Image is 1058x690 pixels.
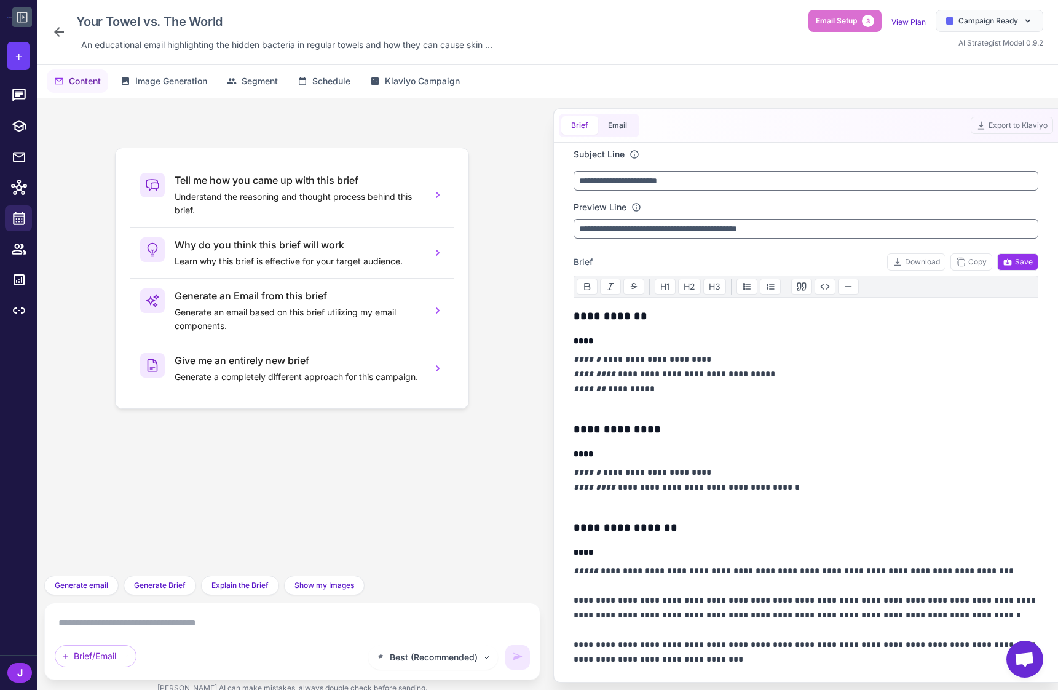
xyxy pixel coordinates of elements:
span: Campaign Ready [958,15,1018,26]
p: Generate a completely different approach for this campaign. [175,370,422,384]
h3: Tell me how you came up with this brief [175,173,422,188]
button: Brief [561,116,598,135]
button: H1 [655,279,676,295]
span: Email Setup [816,15,857,26]
button: Image Generation [113,69,215,93]
p: Understand the reasoning and thought process behind this brief. [175,190,422,217]
button: + [7,42,30,70]
button: Explain the Brief [201,576,279,595]
div: Click to edit campaign name [71,10,497,33]
label: Subject Line [574,148,625,161]
a: View Plan [891,17,926,26]
span: + [15,47,23,65]
button: Generate email [44,576,119,595]
button: Copy [950,253,992,271]
button: H2 [678,279,701,295]
span: Explain the Brief [211,580,269,591]
h3: Generate an Email from this brief [175,288,422,303]
h3: Why do you think this brief will work [175,237,422,252]
button: Content [47,69,108,93]
span: Brief [574,255,593,269]
button: Email Setup3 [808,10,882,32]
label: Preview Line [574,200,626,214]
span: Copy [956,256,987,268]
span: Klaviyo Campaign [385,74,460,88]
span: Segment [242,74,278,88]
button: Download [887,253,945,271]
span: Image Generation [135,74,207,88]
p: Generate an email based on this brief utilizing my email components. [175,306,422,333]
span: Generate Brief [134,580,186,591]
span: Generate email [55,580,108,591]
button: Show my Images [284,576,365,595]
button: Segment [219,69,285,93]
span: Best (Recommended) [390,651,478,664]
button: Generate Brief [124,576,196,595]
button: Email [598,116,637,135]
div: Brief/Email [55,645,136,667]
span: An educational email highlighting the hidden bacteria in regular towels and how they can cause sk... [81,38,492,52]
div: J [7,663,32,683]
button: Best (Recommended) [368,645,498,670]
span: 3 [862,15,874,27]
span: Show my Images [294,580,354,591]
button: Save [997,253,1038,271]
span: Content [69,74,101,88]
p: Learn why this brief is effective for your target audience. [175,255,422,268]
button: H3 [703,279,726,295]
button: Schedule [290,69,358,93]
button: Export to Klaviyo [971,117,1053,134]
div: Click to edit description [76,36,497,54]
span: Schedule [312,74,350,88]
button: Klaviyo Campaign [363,69,467,93]
span: Save [1003,256,1033,268]
h3: Give me an entirely new brief [175,353,422,368]
span: AI Strategist Model 0.9.2 [958,38,1043,47]
a: Open chat [1006,641,1043,678]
